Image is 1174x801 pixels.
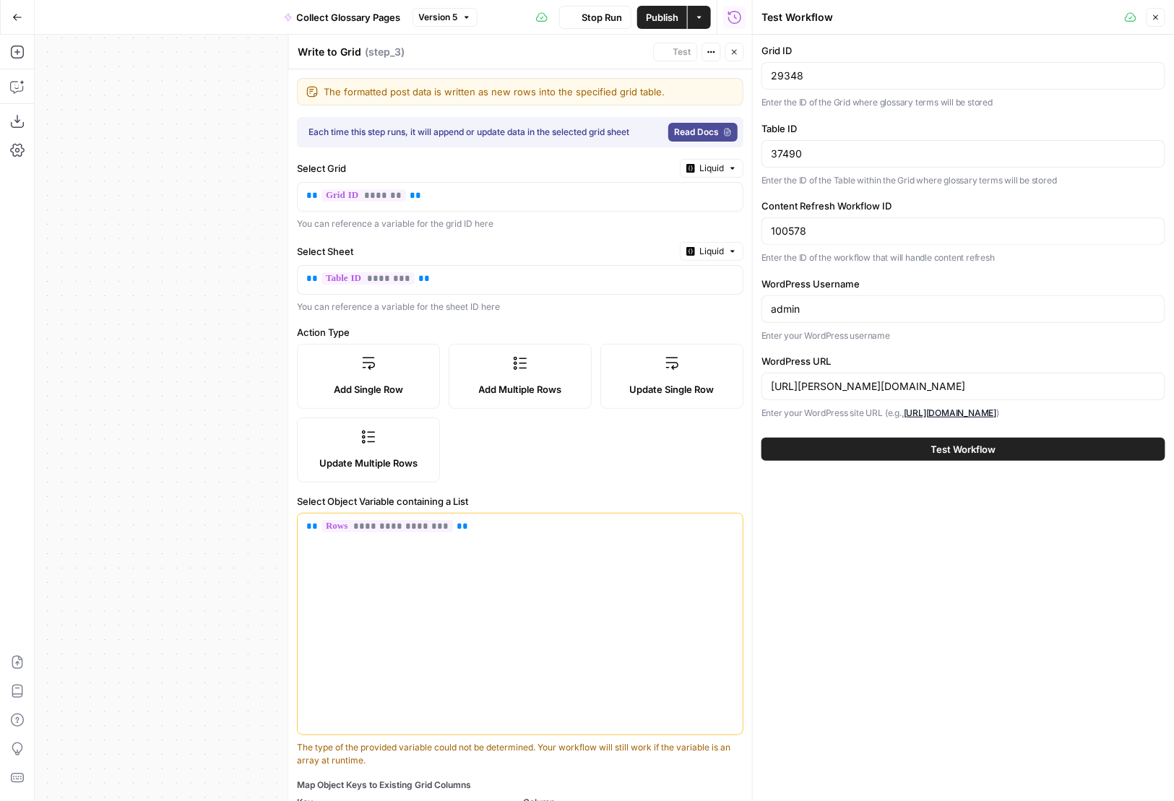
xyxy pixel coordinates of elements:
[675,126,720,139] span: Read Docs
[298,494,744,508] label: Select Object Variable containing a List
[681,242,744,261] button: Liquid
[559,6,631,29] button: Stop Run
[298,217,744,230] div: You can reference a variable for the grid ID here
[681,159,744,178] button: Liquid
[646,10,678,25] span: Publish
[275,6,410,29] button: Collect Glossary Pages
[904,407,997,418] a: [URL][DOMAIN_NAME]
[761,173,1165,188] p: Enter the ID of the Table within the Grid where glossary terms will be stored
[479,382,562,397] span: Add Multiple Rows
[298,244,675,259] label: Select Sheet
[771,69,1156,83] input: grid_123456
[582,10,622,25] span: Stop Run
[761,277,1165,291] label: WordPress Username
[700,162,725,175] span: Liquid
[771,224,1156,238] input: workflow_123456
[761,406,1165,420] p: Enter your WordPress site URL (e.g., )
[673,46,691,59] span: Test
[761,438,1165,461] button: Test Workflow
[298,325,744,339] label: Action Type
[761,329,1165,343] p: Enter your WordPress username
[637,6,687,29] button: Publish
[298,45,362,59] textarea: Write to Grid
[419,11,458,24] span: Version 5
[761,43,1165,58] label: Grid ID
[931,442,996,456] span: Test Workflow
[298,741,744,767] div: The type of the provided variable could not be determined. Your workflow will still work if the v...
[761,121,1165,136] label: Table ID
[761,251,1165,265] p: Enter the ID of the workflow that will handle content refresh
[761,199,1165,213] label: Content Refresh Workflow ID
[298,779,744,792] div: Map Object Keys to Existing Grid Columns
[654,43,698,61] button: Test
[298,300,744,313] div: You can reference a variable for the sheet ID here
[700,245,725,258] span: Liquid
[761,354,1165,368] label: WordPress URL
[297,10,401,25] span: Collect Glossary Pages
[366,45,405,59] span: ( step_3 )
[630,382,715,397] span: Update Single Row
[324,85,735,99] textarea: The formatted post data is written as new rows into the specified grid table.
[413,8,478,27] button: Version 5
[334,382,404,397] span: Add Single Row
[669,123,738,142] a: Read Docs
[761,95,1165,110] p: Enter the ID of the Grid where glossary terms will be stored
[309,126,647,139] div: Each time this step runs, it will append or update data in the selected grid sheet
[298,161,675,176] label: Select Grid
[771,147,1156,161] input: table_123456
[320,456,418,470] span: Update Multiple Rows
